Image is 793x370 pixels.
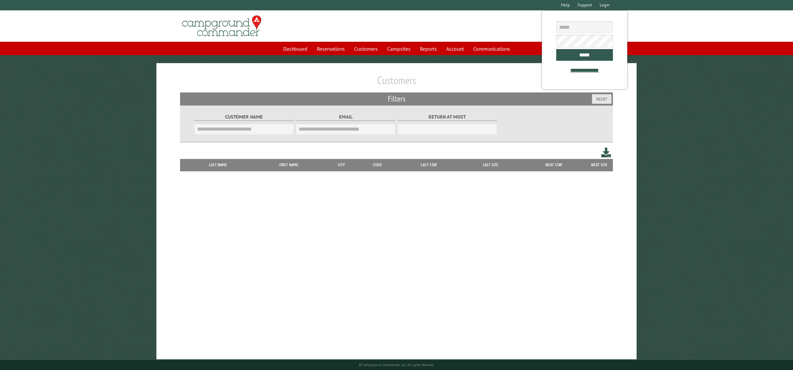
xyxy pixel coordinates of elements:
[357,159,398,171] th: State
[325,159,357,171] th: City
[253,159,325,171] th: First Name
[398,113,497,121] label: Return at most
[383,42,415,55] a: Campsites
[183,159,253,171] th: Last Name
[522,159,586,171] th: Next Stay
[194,113,294,121] label: Customer Name
[460,159,521,171] th: Last Site
[279,42,311,55] a: Dashboard
[601,146,611,159] a: Download this customer list (.csv)
[592,94,612,104] button: Reset
[180,74,613,92] h1: Customers
[359,363,434,367] small: © Campground Commander LLC. All rights reserved.
[180,13,263,39] img: Campground Commander
[416,42,441,55] a: Reports
[180,93,613,105] h2: Filters
[586,159,613,171] th: Next Site
[469,42,514,55] a: Communications
[313,42,349,55] a: Reservations
[398,159,460,171] th: Last Stay
[296,113,395,121] label: Email
[350,42,382,55] a: Customers
[442,42,468,55] a: Account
